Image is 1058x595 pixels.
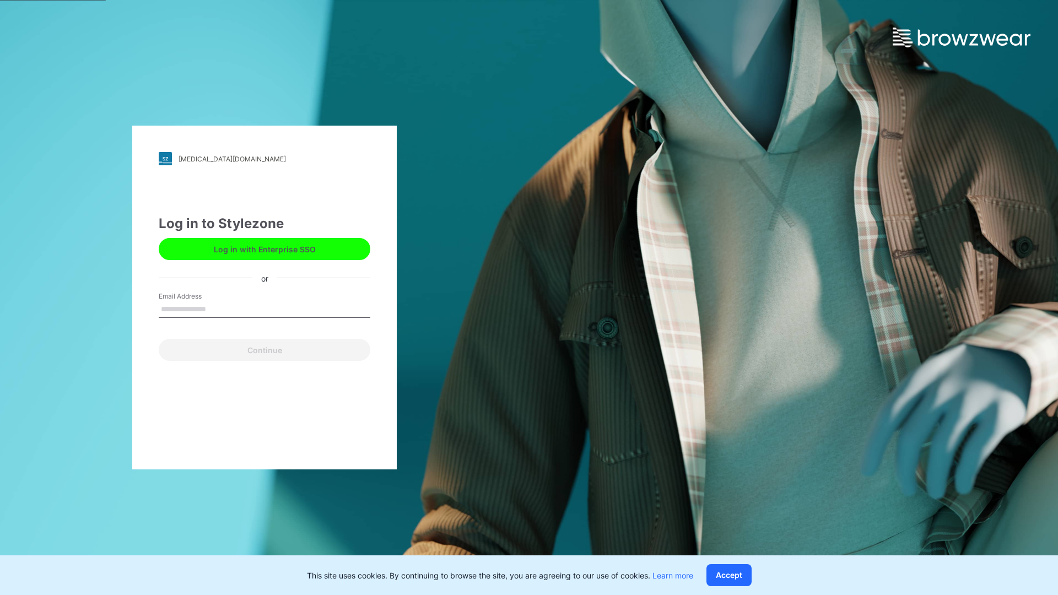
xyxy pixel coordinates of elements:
[893,28,1030,47] img: browzwear-logo.e42bd6dac1945053ebaf764b6aa21510.svg
[307,570,693,581] p: This site uses cookies. By continuing to browse the site, you are agreeing to our use of cookies.
[159,214,370,234] div: Log in to Stylezone
[179,155,286,163] div: [MEDICAL_DATA][DOMAIN_NAME]
[652,571,693,580] a: Learn more
[252,272,277,284] div: or
[159,152,172,165] img: stylezone-logo.562084cfcfab977791bfbf7441f1a819.svg
[159,152,370,165] a: [MEDICAL_DATA][DOMAIN_NAME]
[706,564,752,586] button: Accept
[159,238,370,260] button: Log in with Enterprise SSO
[159,291,236,301] label: Email Address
